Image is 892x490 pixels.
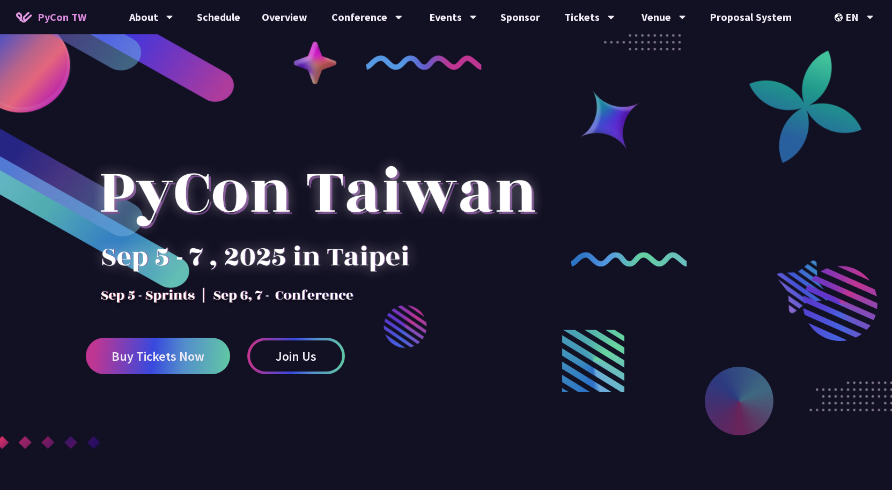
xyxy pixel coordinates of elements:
[571,252,687,266] img: curly-2.e802c9f.png
[16,12,32,23] img: Home icon of PyCon TW 2025
[276,350,316,363] span: Join Us
[5,4,97,31] a: PyCon TW
[247,338,345,374] a: Join Us
[366,55,482,70] img: curly-1.ebdbada.png
[112,350,204,363] span: Buy Tickets Now
[835,13,845,21] img: Locale Icon
[86,338,230,374] a: Buy Tickets Now
[38,9,86,25] span: PyCon TW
